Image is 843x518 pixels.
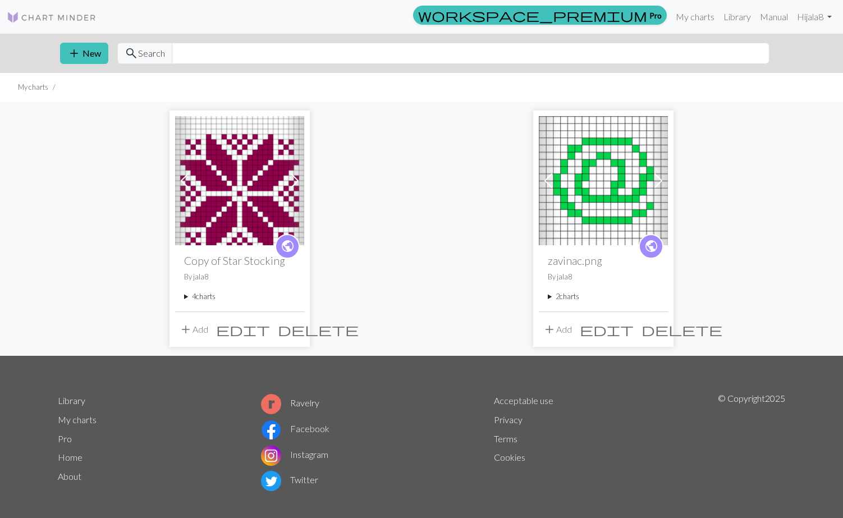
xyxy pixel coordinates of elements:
a: public [275,234,300,259]
i: Edit [580,323,634,336]
span: delete [278,322,359,337]
a: Instagram [261,449,328,460]
a: Hijala8 [792,6,836,28]
h2: Copy of Star Stocking [184,254,295,267]
li: My charts [18,82,48,93]
summary: 2charts [548,291,659,302]
a: Library [58,395,85,406]
span: edit [580,322,634,337]
button: Add [175,319,212,340]
summary: 4charts [184,291,295,302]
a: Cookies [494,452,525,462]
img: Star Stocking V3 [175,116,304,245]
a: About [58,471,81,482]
span: add [179,322,193,337]
a: Facebook [261,423,329,434]
i: public [644,235,658,258]
img: Instagram logo [261,446,281,466]
a: Twitter [261,474,318,485]
button: Delete [274,319,363,340]
a: Manual [755,6,792,28]
span: public [281,237,295,255]
span: delete [642,322,722,337]
span: search [125,45,138,61]
a: zavinac.png [539,174,668,185]
span: Search [138,47,165,60]
a: Star Stocking V3 [175,174,304,185]
a: Pro [58,433,72,444]
a: Ravelry [261,397,319,408]
img: Ravelry logo [261,394,281,414]
a: Library [719,6,755,28]
span: public [644,237,658,255]
img: Facebook logo [261,420,281,440]
span: edit [216,322,270,337]
h2: zavinac.png [548,254,659,267]
i: Edit [216,323,270,336]
a: My charts [671,6,719,28]
p: © Copyright 2025 [718,392,785,494]
a: Privacy [494,414,523,425]
img: Logo [7,11,97,24]
span: add [543,322,556,337]
img: zavinac.png [539,116,668,245]
p: By jala8 [548,272,659,282]
button: Edit [576,319,638,340]
a: Acceptable use [494,395,553,406]
button: Add [539,319,576,340]
span: add [67,45,81,61]
i: public [281,235,295,258]
a: Home [58,452,83,462]
button: Delete [638,319,726,340]
button: Edit [212,319,274,340]
p: By jala8 [184,272,295,282]
a: public [639,234,663,259]
img: Twitter logo [261,471,281,491]
button: New [60,43,108,64]
span: workspace_premium [418,7,647,23]
a: Pro [413,6,667,25]
a: Terms [494,433,517,444]
a: My charts [58,414,97,425]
